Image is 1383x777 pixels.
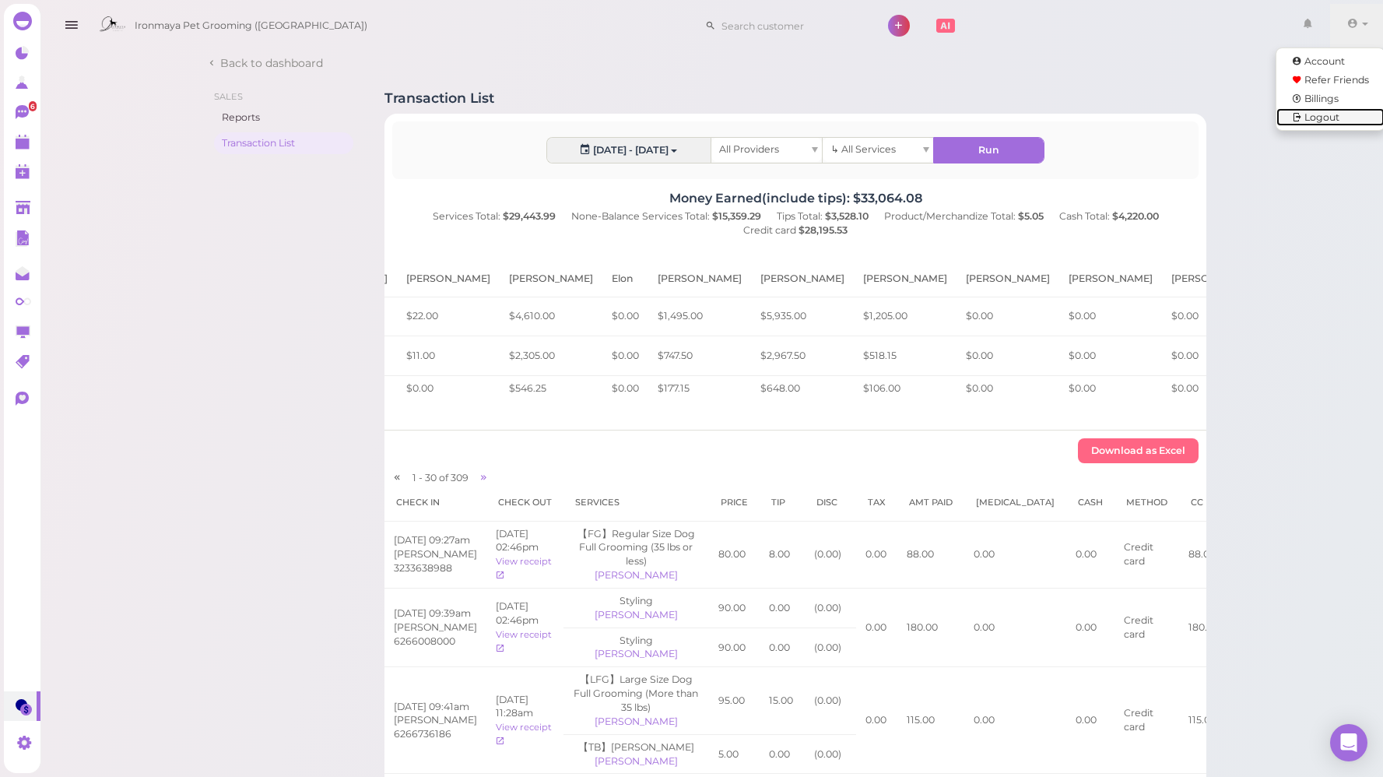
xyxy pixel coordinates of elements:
td: $0.00 [1162,375,1265,400]
td: $5,935.00 [751,297,854,336]
td: $0.00 [957,336,1059,376]
td: 88.00 [897,521,964,588]
td: 0.00 [760,734,805,774]
td: $0.00 [1059,297,1162,336]
th: [PERSON_NAME] [1059,261,1162,297]
td: $2,305.00 [500,336,602,376]
td: $106.00 [854,375,957,400]
li: Sales [214,90,353,103]
div: [PERSON_NAME] 6266008000 [394,621,477,649]
div: 【TB】[PERSON_NAME] [573,740,700,754]
td: Credit card [1114,588,1179,666]
a: Transaction List [214,132,353,154]
div: [DATE] 09:27am [394,533,477,547]
div: [DATE] 09:41am [394,700,477,714]
td: $177.15 [648,375,751,400]
td: 0.00 [760,588,805,628]
span: Refer Friends [1304,74,1369,86]
span: of [439,472,448,483]
div: [DATE] 09:39am [394,606,477,621]
td: 80.00 [709,521,760,588]
td: Credit card [1114,521,1179,588]
td: ( 0.00 ) [805,628,856,667]
td: $11.00 [397,336,500,376]
button: Run [934,138,1044,163]
td: $747.50 [648,336,751,376]
th: [PERSON_NAME] [1162,261,1265,297]
span: 30 [425,472,439,483]
td: [DATE] 02:46pm [486,521,563,588]
span: 1 [412,472,419,483]
th: Tip [760,484,805,521]
td: $0.00 [602,375,648,400]
td: 0.00 [964,667,1066,774]
td: 0.00 [1066,667,1114,774]
td: $0.00 [1059,336,1162,376]
td: $0.00 [1162,297,1265,336]
button: Download as Excel [1078,438,1199,463]
span: - [419,472,423,483]
span: All Providers [719,143,779,155]
td: $1,495.00 [648,297,751,336]
div: [PERSON_NAME] [573,568,700,582]
td: ( 0.00 ) [805,667,856,734]
a: Back to dashboard [206,55,323,71]
div: [PERSON_NAME] [573,608,700,622]
div: Tips Total: [769,209,876,223]
td: 115.00 [1179,667,1230,774]
td: 0.00 [856,588,897,666]
div: Services Total: [425,209,563,223]
th: [PERSON_NAME] [397,261,500,297]
td: $546.25 [500,375,602,400]
button: [DATE] - [DATE] [547,138,711,163]
b: $3,528.10 [825,210,869,222]
td: 0.00 [1066,588,1114,666]
td: $1,205.00 [854,297,957,336]
th: Check out [486,484,563,521]
td: 0.00 [964,521,1066,588]
b: $29,443.99 [503,210,556,222]
div: [PERSON_NAME] 3233638988 [394,547,477,575]
td: 15.00 [760,667,805,734]
td: 88.00 [1179,521,1230,588]
h1: Transaction List [384,90,494,106]
a: Reports [214,107,353,128]
td: 90.00 [709,628,760,667]
b: $15,359.29 [712,210,761,222]
td: $648.00 [751,375,854,400]
div: Product/Merchandize Total: [876,209,1051,223]
b: $28,195.53 [799,224,848,236]
td: $0.00 [602,336,648,376]
td: [DATE] 02:46pm [486,588,563,666]
td: 0.00 [856,667,897,774]
td: $0.00 [1162,336,1265,376]
th: Tax [856,484,897,521]
a: View receipt [496,629,552,654]
td: 0.00 [760,628,805,667]
th: [PERSON_NAME] [500,261,602,297]
div: None-Balance Services Total: [563,209,769,223]
th: CC [1179,484,1230,521]
input: Search customer [716,13,867,38]
span: ↳ All Services [830,143,895,155]
td: $0.00 [957,297,1059,336]
td: 8.00 [760,521,805,588]
td: [DATE] 11:28am [486,667,563,774]
span: Ironmaya Pet Grooming ([GEOGRAPHIC_DATA]) [135,4,367,47]
div: Styling [573,594,700,608]
td: $2,967.50 [751,336,854,376]
td: $0.00 [957,375,1059,400]
td: $0.00 [397,375,500,400]
div: 【FG】Regular Size Dog Full Grooming (35 lbs or less) [573,527,700,569]
div: Credit card [735,223,855,237]
div: 【LFG】Large Size Dog Full Grooming (More than 35 lbs) [573,673,700,715]
a: View receipt [496,556,552,581]
td: 115.00 [897,667,964,774]
a: View receipt [496,722,552,747]
td: ( 0.00 ) [805,521,856,588]
td: 0.00 [856,521,897,588]
a: 6 [4,97,40,127]
th: Amt Paid [897,484,964,521]
div: [PERSON_NAME] [573,754,700,768]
